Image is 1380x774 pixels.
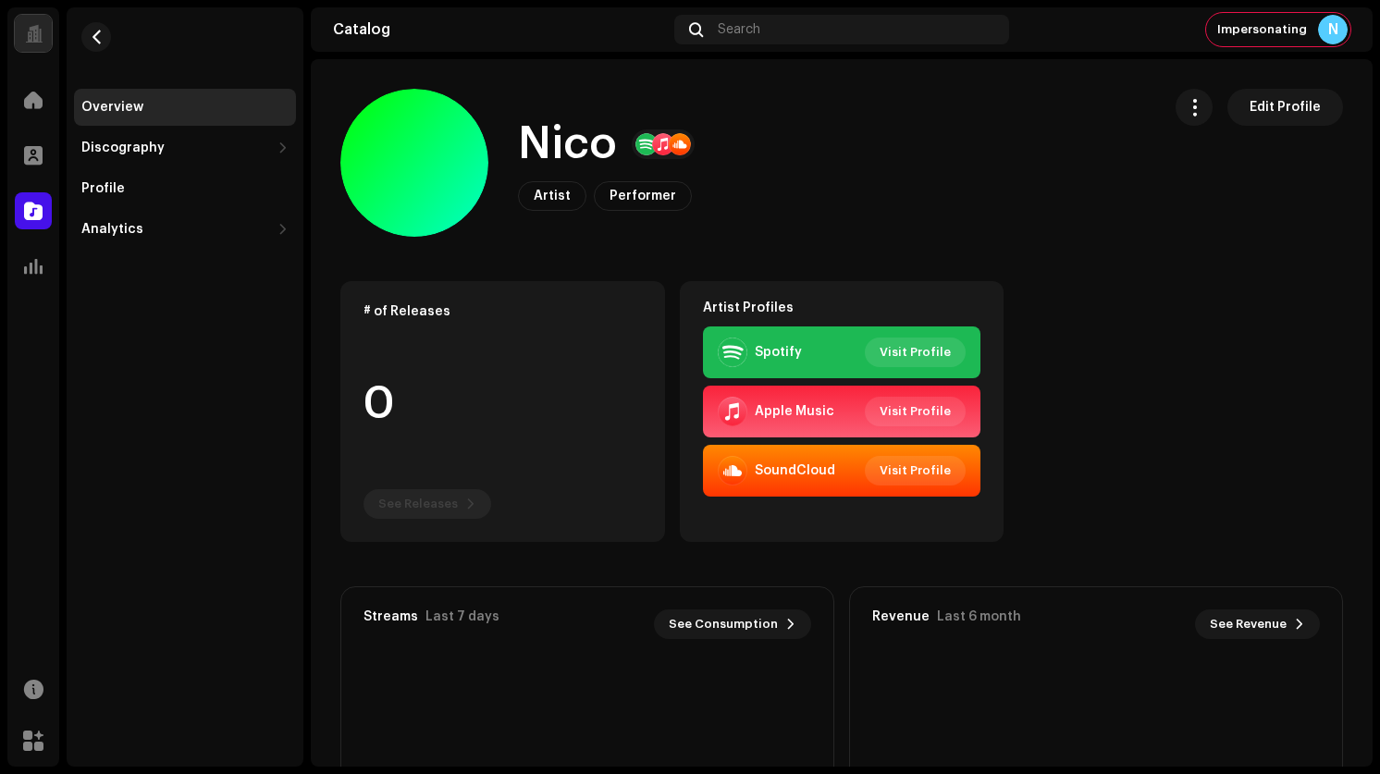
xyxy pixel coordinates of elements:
div: Profile [81,181,125,196]
div: Analytics [81,222,143,237]
div: Spotify [755,345,802,360]
div: SoundCloud [755,463,835,478]
strong: Artist Profiles [703,301,794,315]
div: Overview [81,100,143,115]
div: Catalog [333,22,667,37]
span: Performer [610,190,676,203]
span: Visit Profile [880,334,951,371]
div: Discography [81,141,165,155]
re-m-nav-item: Overview [74,89,296,126]
span: Edit Profile [1250,89,1321,126]
button: Visit Profile [865,338,966,367]
div: Revenue [872,609,930,624]
span: See Consumption [669,606,778,643]
span: Artist [534,190,571,203]
button: Visit Profile [865,456,966,485]
div: Last 7 days [425,609,499,624]
span: Search [718,22,760,37]
re-o-card-data: # of Releases [340,281,665,542]
div: Last 6 month [937,609,1021,624]
span: See Revenue [1210,606,1287,643]
span: Impersonating [1217,22,1307,37]
button: See Consumption [654,609,811,639]
button: Visit Profile [865,397,966,426]
button: Edit Profile [1227,89,1343,126]
h1: Nico [518,115,617,174]
div: N [1318,15,1348,44]
re-m-nav-dropdown: Discography [74,129,296,166]
div: Streams [363,609,418,624]
span: Visit Profile [880,393,951,430]
re-m-nav-dropdown: Analytics [74,211,296,248]
re-m-nav-item: Profile [74,170,296,207]
span: Visit Profile [880,452,951,489]
button: See Revenue [1195,609,1320,639]
div: Apple Music [755,404,834,419]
